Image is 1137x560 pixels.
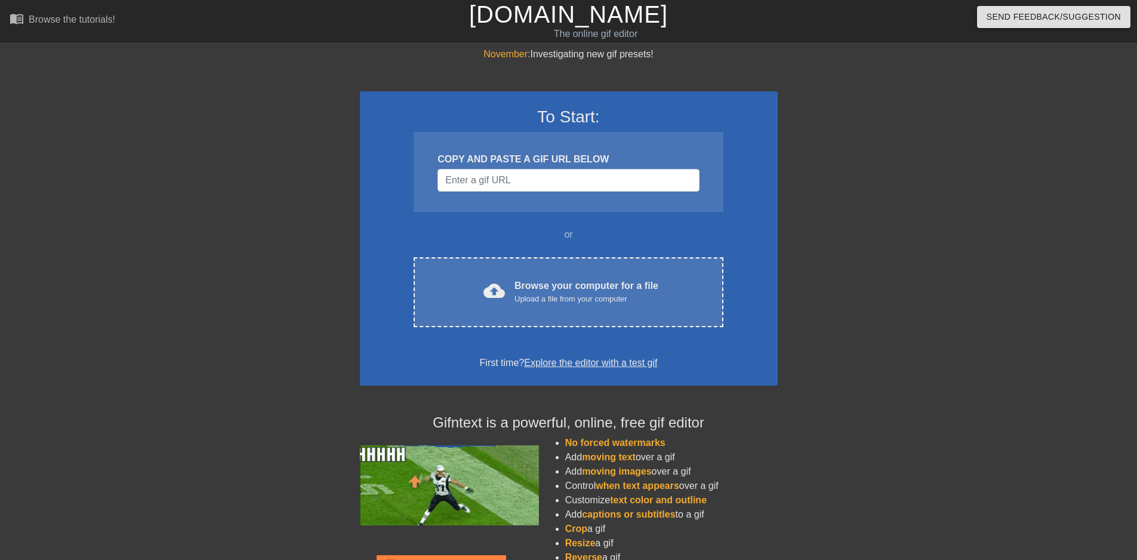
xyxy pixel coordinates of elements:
[565,479,778,493] li: Control over a gif
[385,27,806,41] div: The online gif editor
[10,11,24,26] span: menu_book
[565,438,665,448] span: No forced watermarks
[582,509,675,519] span: captions or subtitles
[565,538,596,548] span: Resize
[565,493,778,507] li: Customize
[565,507,778,522] li: Add to a gif
[29,14,115,24] div: Browse the tutorials!
[375,356,762,370] div: First time?
[360,47,778,61] div: Investigating new gif presets!
[565,522,778,536] li: a gif
[610,495,707,505] span: text color and outline
[582,466,651,476] span: moving images
[977,6,1130,28] button: Send Feedback/Suggestion
[483,280,505,301] span: cloud_upload
[483,49,530,59] span: November:
[514,279,658,305] div: Browse your computer for a file
[10,11,115,30] a: Browse the tutorials!
[469,1,668,27] a: [DOMAIN_NAME]
[375,107,762,127] h3: To Start:
[565,464,778,479] li: Add over a gif
[360,445,539,525] img: football_small.gif
[565,450,778,464] li: Add over a gif
[987,10,1121,24] span: Send Feedback/Suggestion
[565,524,587,534] span: Crop
[596,481,679,491] span: when text appears
[360,414,778,432] h4: Gifntext is a powerful, online, free gif editor
[437,169,699,192] input: Username
[524,358,657,368] a: Explore the editor with a test gif
[582,452,636,462] span: moving text
[514,293,658,305] div: Upload a file from your computer
[391,227,747,242] div: or
[565,536,778,550] li: a gif
[437,152,699,167] div: COPY AND PASTE A GIF URL BELOW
